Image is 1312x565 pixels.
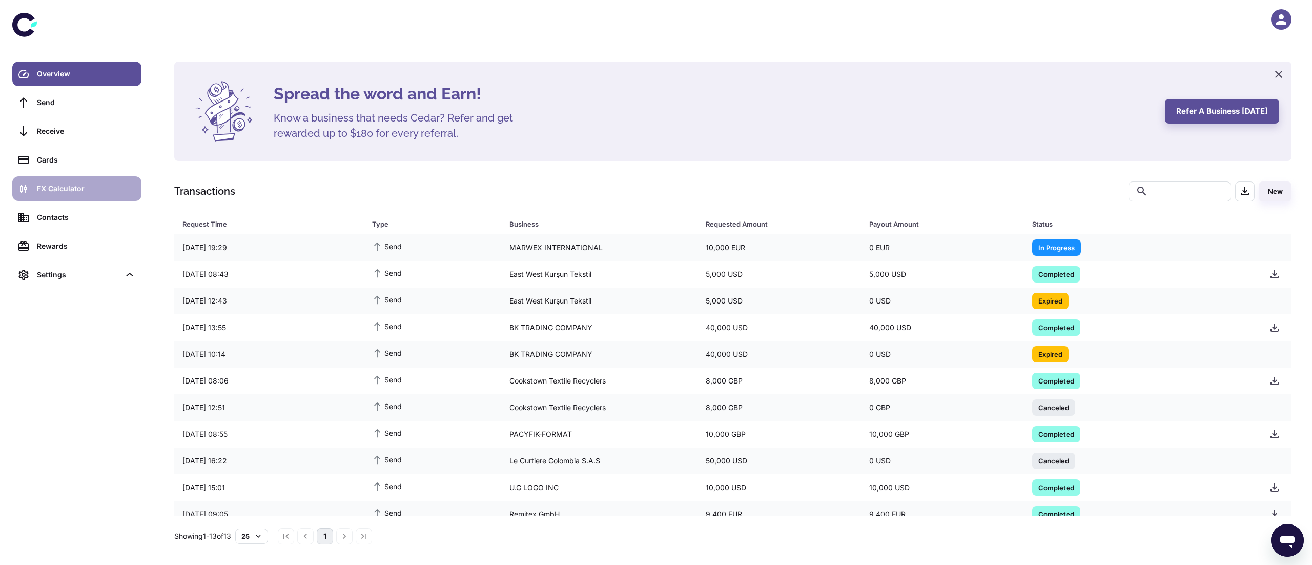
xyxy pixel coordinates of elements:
[698,345,861,364] div: 40,000 USD
[372,294,402,305] span: Send
[501,425,698,444] div: PACYFIK-FORMAT
[37,126,135,137] div: Receive
[372,454,402,465] span: Send
[174,478,364,497] div: [DATE] 15:01
[174,425,364,444] div: [DATE] 08:55
[12,119,141,144] a: Receive
[1032,322,1080,332] span: Completed
[1032,402,1075,412] span: Canceled
[501,265,698,284] div: East West Kurşun Tekstil
[861,345,1024,364] div: 0 USD
[174,451,364,471] div: [DATE] 16:22
[1032,482,1080,492] span: Completed
[274,82,1153,106] h4: Spread the word and Earn!
[1271,524,1304,557] iframe: Button to launch messaging window
[274,110,530,141] h5: Know a business that needs Cedar? Refer and get rewarded up to $180 for every referral.
[861,505,1024,524] div: 9,400 EUR
[372,240,402,252] span: Send
[1032,375,1080,386] span: Completed
[501,345,698,364] div: BK TRADING COMPANY
[372,267,402,278] span: Send
[317,528,333,544] button: page 1
[37,68,135,79] div: Overview
[1259,181,1291,201] button: New
[1032,455,1075,466] span: Canceled
[372,480,402,492] span: Send
[174,265,364,284] div: [DATE] 08:43
[12,176,141,201] a: FX Calculator
[1032,217,1236,231] div: Status
[706,217,844,231] div: Requested Amount
[501,371,698,391] div: Cookstown Textile Recyclers
[372,427,402,438] span: Send
[1032,295,1069,306] span: Expired
[1032,349,1069,359] span: Expired
[706,217,857,231] span: Requested Amount
[37,269,120,280] div: Settings
[37,183,135,194] div: FX Calculator
[174,531,231,542] p: Showing 1-13 of 13
[1032,242,1081,252] span: In Progress
[174,345,364,364] div: [DATE] 10:14
[276,528,374,544] nav: pagination navigation
[182,217,346,231] div: Request Time
[1032,217,1249,231] span: Status
[174,318,364,337] div: [DATE] 13:55
[37,240,135,252] div: Rewards
[174,291,364,311] div: [DATE] 12:43
[174,505,364,524] div: [DATE] 09:05
[501,238,698,257] div: MARWEX INTERNATIONAL
[861,398,1024,417] div: 0 GBP
[1032,269,1080,279] span: Completed
[861,238,1024,257] div: 0 EUR
[174,398,364,417] div: [DATE] 12:51
[698,425,861,444] div: 10,000 GBP
[698,505,861,524] div: 9,400 EUR
[372,374,402,385] span: Send
[372,320,402,332] span: Send
[12,62,141,86] a: Overview
[372,507,402,518] span: Send
[698,478,861,497] div: 10,000 USD
[235,529,268,544] button: 25
[174,238,364,257] div: [DATE] 19:29
[37,212,135,223] div: Contacts
[174,371,364,391] div: [DATE] 08:06
[12,90,141,115] a: Send
[37,97,135,108] div: Send
[861,318,1024,337] div: 40,000 USD
[501,318,698,337] div: BK TRADING COMPANY
[1165,99,1279,124] button: Refer a business [DATE]
[372,217,497,231] span: Type
[12,148,141,172] a: Cards
[861,265,1024,284] div: 5,000 USD
[174,184,235,199] h1: Transactions
[698,398,861,417] div: 8,000 GBP
[698,238,861,257] div: 10,000 EUR
[861,425,1024,444] div: 10,000 GBP
[1032,509,1080,519] span: Completed
[861,291,1024,311] div: 0 USD
[182,217,360,231] span: Request Time
[501,398,698,417] div: Cookstown Textile Recyclers
[861,371,1024,391] div: 8,000 GBP
[372,400,402,412] span: Send
[501,505,698,524] div: Remitex GmbH
[1032,429,1080,439] span: Completed
[501,478,698,497] div: U.G LOGO INC
[869,217,1020,231] span: Payout Amount
[698,371,861,391] div: 8,000 GBP
[861,451,1024,471] div: 0 USD
[37,154,135,166] div: Cards
[501,291,698,311] div: East West Kurşun Tekstil
[372,347,402,358] span: Send
[501,451,698,471] div: Le Curtiere Colombia S.A.S
[698,451,861,471] div: 50,000 USD
[12,234,141,258] a: Rewards
[869,217,1007,231] div: Payout Amount
[698,291,861,311] div: 5,000 USD
[12,263,141,287] div: Settings
[372,217,484,231] div: Type
[698,265,861,284] div: 5,000 USD
[698,318,861,337] div: 40,000 USD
